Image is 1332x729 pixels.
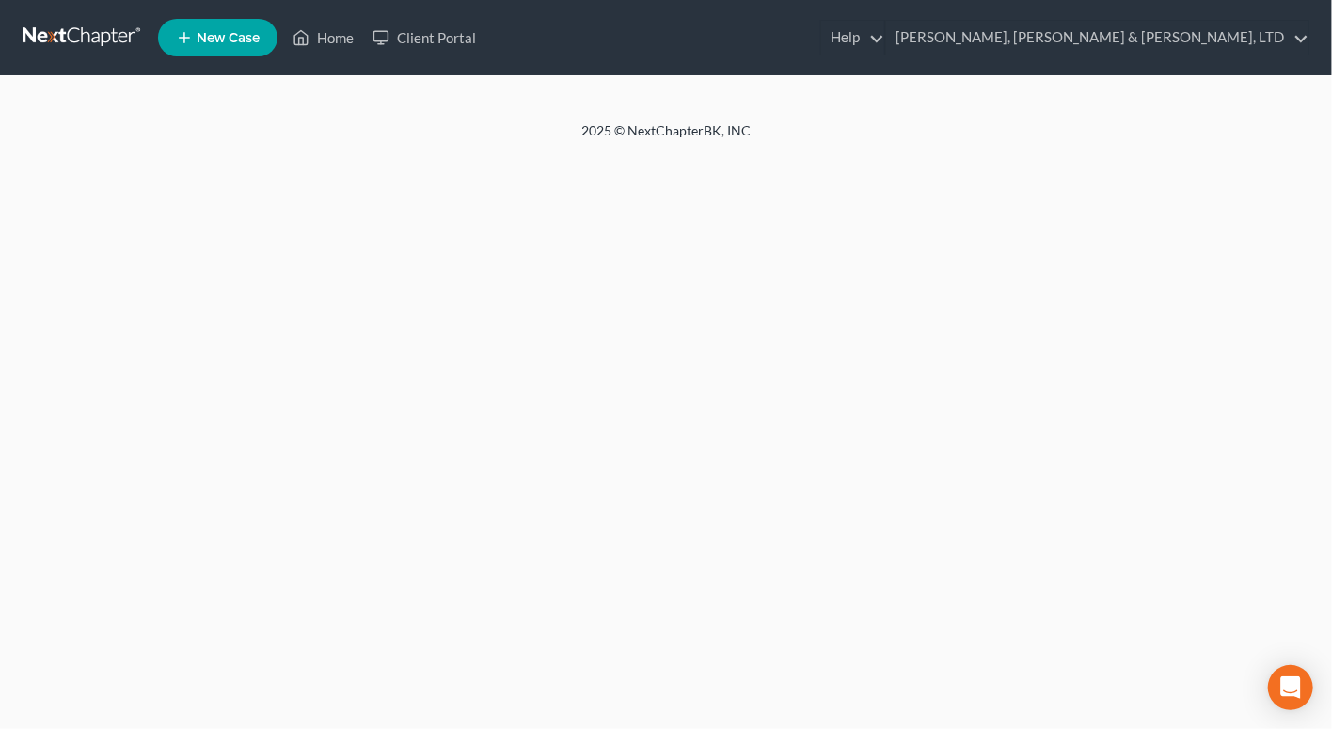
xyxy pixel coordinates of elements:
a: [PERSON_NAME], [PERSON_NAME] & [PERSON_NAME], LTD [886,21,1308,55]
a: Help [821,21,884,55]
a: Client Portal [363,21,485,55]
new-legal-case-button: New Case [158,19,277,56]
div: Open Intercom Messenger [1268,665,1313,710]
a: Home [283,21,363,55]
div: 2025 © NextChapterBK, INC [130,121,1202,155]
